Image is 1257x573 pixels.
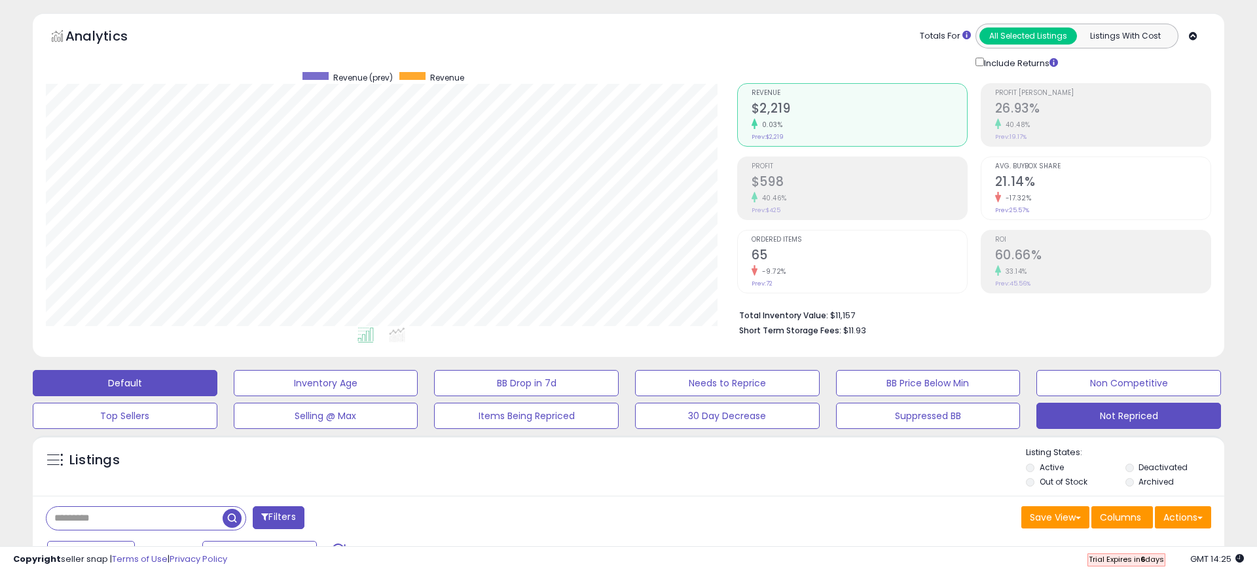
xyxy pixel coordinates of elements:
h2: $2,219 [752,101,967,119]
p: Listing States: [1026,447,1224,459]
button: Suppressed BB [836,403,1021,429]
button: Filters [253,506,304,529]
small: 33.14% [1001,267,1027,276]
b: Total Inventory Value: [739,310,828,321]
span: Trial Expires in days [1089,554,1164,564]
b: 6 [1140,554,1145,564]
span: Columns [1100,511,1141,524]
span: 2025-10-14 14:25 GMT [1190,553,1244,565]
h5: Listings [69,451,120,470]
small: 40.46% [757,193,787,203]
button: Save View [1021,506,1089,528]
a: Privacy Policy [170,553,227,565]
small: -17.32% [1001,193,1032,203]
h2: 60.66% [995,248,1211,265]
span: Sep-30 - Oct-06 [222,545,301,559]
span: Avg. Buybox Share [995,163,1211,170]
span: Profit [752,163,967,170]
button: Needs to Reprice [635,370,820,396]
span: $11.93 [843,324,866,337]
button: 30 Day Decrease [635,403,820,429]
div: Totals For [920,30,971,43]
li: $11,157 [739,306,1201,322]
small: -9.72% [757,267,786,276]
button: Inventory Age [234,370,418,396]
small: Prev: $2,219 [752,133,784,141]
h2: 26.93% [995,101,1211,119]
label: Out of Stock [1040,476,1087,487]
label: Active [1040,462,1064,473]
h2: 21.14% [995,174,1211,192]
small: Prev: 19.17% [995,133,1027,141]
div: seller snap | | [13,553,227,566]
button: BB Price Below Min [836,370,1021,396]
b: Short Term Storage Fees: [739,325,841,336]
button: Top Sellers [33,403,217,429]
span: ROI [995,236,1211,244]
button: Not Repriced [1036,403,1221,429]
span: Last 7 Days [67,545,118,559]
h5: Analytics [65,27,153,48]
small: Prev: 72 [752,280,773,287]
button: Actions [1155,506,1211,528]
button: Selling @ Max [234,403,418,429]
button: Sep-30 - Oct-06 [202,541,317,563]
div: Include Returns [966,55,1074,70]
small: Prev: $425 [752,206,780,214]
span: Profit [PERSON_NAME] [995,90,1211,97]
small: Prev: 45.56% [995,280,1030,287]
h2: $598 [752,174,967,192]
span: Ordered Items [752,236,967,244]
strong: Copyright [13,553,61,565]
a: Terms of Use [112,553,168,565]
button: Last 7 Days [47,541,135,563]
span: Revenue [752,90,967,97]
button: Listings With Cost [1076,28,1174,45]
button: Columns [1091,506,1153,528]
button: Non Competitive [1036,370,1221,396]
button: All Selected Listings [979,28,1077,45]
button: Default [33,370,217,396]
h2: 65 [752,248,967,265]
small: 40.48% [1001,120,1030,130]
label: Archived [1139,476,1174,487]
button: Items Being Repriced [434,403,619,429]
small: 0.03% [757,120,783,130]
span: Revenue [430,72,464,83]
small: Prev: 25.57% [995,206,1029,214]
button: BB Drop in 7d [434,370,619,396]
span: Revenue (prev) [333,72,393,83]
label: Deactivated [1139,462,1188,473]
